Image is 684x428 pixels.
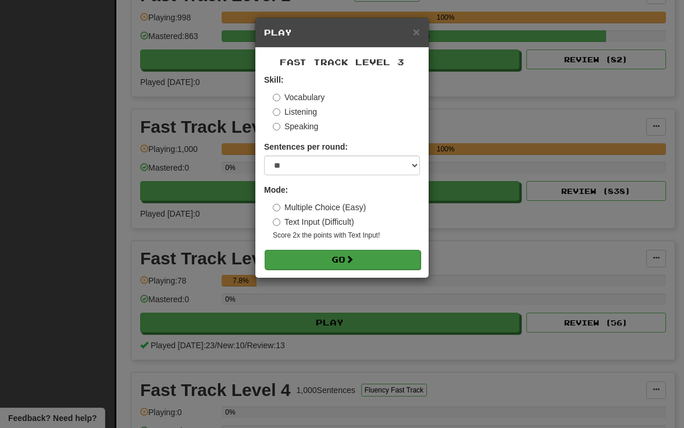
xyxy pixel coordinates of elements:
label: Listening [273,106,317,118]
input: Listening [273,108,280,116]
label: Text Input (Difficult) [273,216,354,228]
h5: Play [264,27,420,38]
label: Speaking [273,121,318,132]
label: Vocabulary [273,91,325,103]
label: Multiple Choice (Easy) [273,201,366,213]
span: × [413,25,420,38]
strong: Mode: [264,185,288,194]
input: Speaking [273,123,280,130]
small: Score 2x the points with Text Input ! [273,231,420,240]
span: Fast Track Level 3 [280,57,404,67]
input: Text Input (Difficult) [273,218,280,226]
input: Vocabulary [273,94,280,101]
button: Go [265,250,421,270]
input: Multiple Choice (Easy) [273,204,280,211]
label: Sentences per round: [264,141,348,153]
strong: Skill: [264,75,283,84]
button: Close [413,26,420,38]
